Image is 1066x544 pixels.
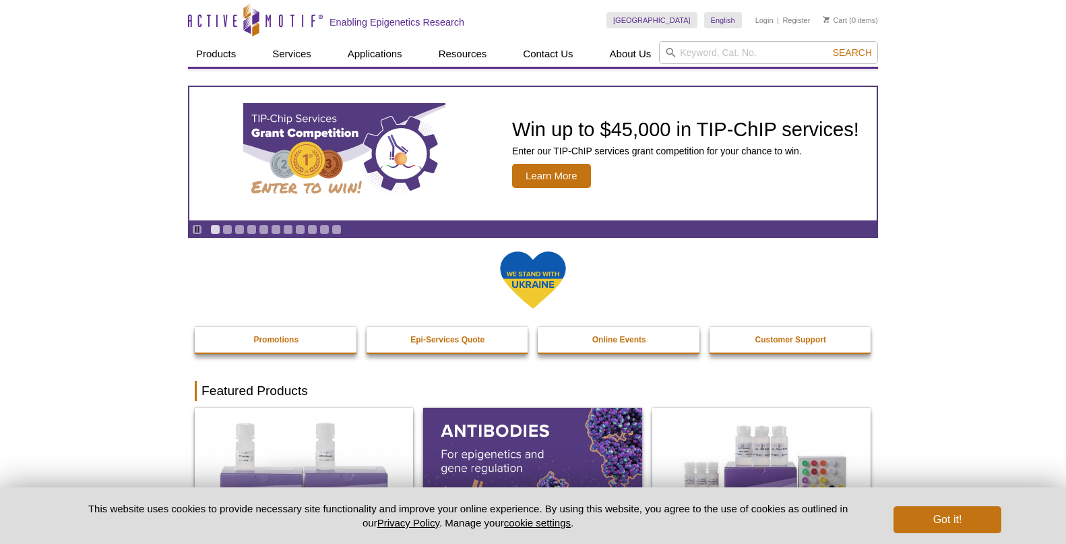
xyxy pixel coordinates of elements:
[652,408,871,540] img: CUT&Tag-IT® Express Assay Kit
[512,145,859,157] p: Enter our TIP-ChIP services grant competition for your chance to win.
[592,335,646,344] strong: Online Events
[247,224,257,235] a: Go to slide 4
[367,327,530,353] a: Epi-Services Quote
[777,12,779,28] li: |
[499,250,567,310] img: We Stand With Ukraine
[833,47,872,58] span: Search
[271,224,281,235] a: Go to slide 6
[210,224,220,235] a: Go to slide 1
[512,119,859,140] h2: Win up to $45,000 in TIP-ChIP services!
[755,16,774,25] a: Login
[823,16,829,23] img: Your Cart
[515,41,581,67] a: Contact Us
[222,224,232,235] a: Go to slide 2
[782,16,810,25] a: Register
[189,87,877,220] a: TIP-ChIP Services Grant Competition Win up to $45,000 in TIP-ChIP services! Enter our TIP-ChIP se...
[340,41,410,67] a: Applications
[504,517,571,528] button: cookie settings
[264,41,319,67] a: Services
[192,224,202,235] a: Toggle autoplay
[410,335,484,344] strong: Epi-Services Quote
[253,335,299,344] strong: Promotions
[602,41,660,67] a: About Us
[319,224,330,235] a: Go to slide 10
[823,12,878,28] li: (0 items)
[307,224,317,235] a: Go to slide 9
[606,12,697,28] a: [GEOGRAPHIC_DATA]
[755,335,826,344] strong: Customer Support
[710,327,873,353] a: Customer Support
[332,224,342,235] a: Go to slide 11
[823,16,847,25] a: Cart
[65,502,871,530] p: This website uses cookies to provide necessary site functionality and improve your online experie...
[243,103,445,204] img: TIP-ChIP Services Grant Competition
[377,517,439,528] a: Privacy Policy
[893,506,1001,533] button: Got it!
[283,224,293,235] a: Go to slide 7
[431,41,495,67] a: Resources
[234,224,245,235] a: Go to slide 3
[659,41,878,64] input: Keyword, Cat. No.
[189,87,877,220] article: TIP-ChIP Services Grant Competition
[512,164,591,188] span: Learn More
[538,327,701,353] a: Online Events
[195,408,413,540] img: DNA Library Prep Kit for Illumina
[704,12,742,28] a: English
[295,224,305,235] a: Go to slide 8
[330,16,464,28] h2: Enabling Epigenetics Research
[829,47,876,59] button: Search
[188,41,244,67] a: Products
[259,224,269,235] a: Go to slide 5
[195,381,871,401] h2: Featured Products
[195,327,358,353] a: Promotions
[423,408,641,540] img: All Antibodies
